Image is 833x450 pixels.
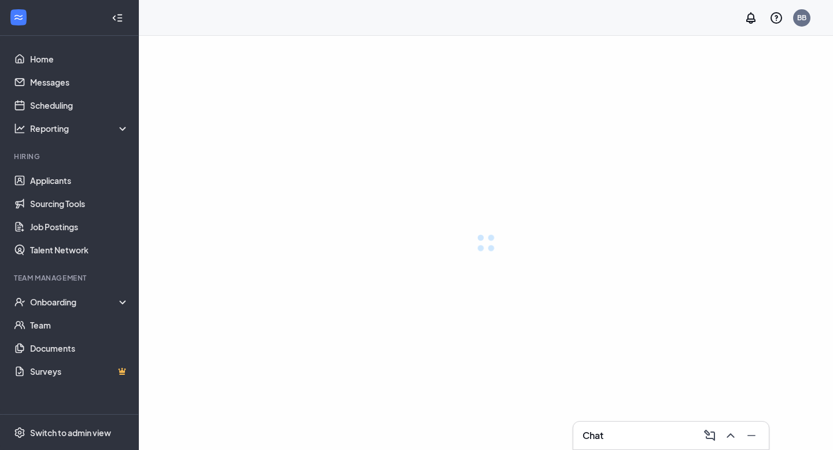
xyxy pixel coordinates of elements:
[14,296,25,308] svg: UserCheck
[13,12,24,23] svg: WorkstreamLogo
[724,429,738,442] svg: ChevronUp
[14,427,25,438] svg: Settings
[30,427,111,438] div: Switch to admin view
[30,360,129,383] a: SurveysCrown
[30,123,130,134] div: Reporting
[30,47,129,71] a: Home
[30,337,129,360] a: Documents
[797,13,806,23] div: BB
[699,426,718,445] button: ComposeMessage
[703,429,717,442] svg: ComposeMessage
[769,11,783,25] svg: QuestionInfo
[30,238,129,261] a: Talent Network
[744,429,758,442] svg: Minimize
[30,192,129,215] a: Sourcing Tools
[14,152,127,161] div: Hiring
[720,426,739,445] button: ChevronUp
[30,296,130,308] div: Onboarding
[14,273,127,283] div: Team Management
[30,94,129,117] a: Scheduling
[30,215,129,238] a: Job Postings
[744,11,758,25] svg: Notifications
[112,12,123,24] svg: Collapse
[14,123,25,134] svg: Analysis
[30,313,129,337] a: Team
[741,426,760,445] button: Minimize
[583,429,603,442] h3: Chat
[30,169,129,192] a: Applicants
[30,71,129,94] a: Messages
